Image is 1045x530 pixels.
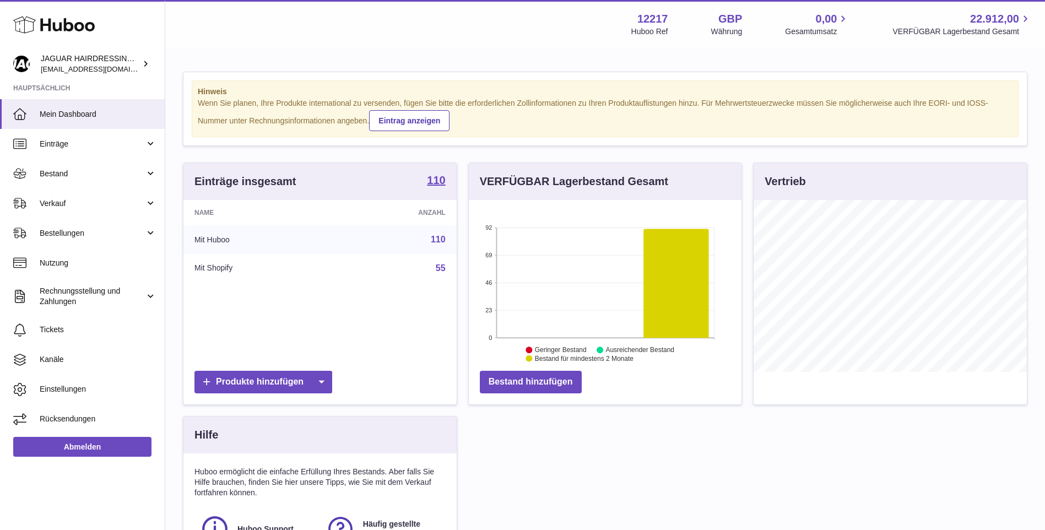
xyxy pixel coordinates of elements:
[427,175,445,188] a: 110
[40,258,156,268] span: Nutzung
[198,98,1012,131] div: Wenn Sie planen, Ihre Produkte international zu versenden, fügen Sie bitte die erforderlichen Zol...
[785,12,849,37] a: 0,00 Gesamtumsatz
[41,64,162,73] span: [EMAIL_ADDRESS][DOMAIN_NAME]
[40,286,145,307] span: Rechnungsstellung und Zahlungen
[40,109,156,120] span: Mein Dashboard
[485,307,492,313] text: 23
[369,110,450,131] a: Eintrag anzeigen
[489,334,492,341] text: 0
[480,371,582,393] a: Bestand hinzufügen
[183,254,334,283] td: Mit Shopify
[970,12,1019,26] span: 22.912,00
[194,467,446,498] p: Huboo ermöglicht die einfache Erfüllung Ihres Bestands. Aber falls Sie Hilfe brauchen, finden Sie...
[485,279,492,286] text: 46
[605,346,674,354] text: Ausreichender Bestand
[785,26,849,37] span: Gesamtumsatz
[765,174,805,189] h3: Vertrieb
[485,252,492,258] text: 69
[40,139,145,149] span: Einträge
[485,224,492,231] text: 92
[40,325,156,335] span: Tickets
[40,228,145,239] span: Bestellungen
[183,225,334,254] td: Mit Huboo
[892,26,1032,37] span: VERFÜGBAR Lagerbestand Gesamt
[334,200,457,225] th: Anzahl
[892,12,1032,37] a: 22.912,00 VERFÜGBAR Lagerbestand Gesamt
[41,53,140,74] div: JAGUAR HAIRDRESSING SUPPLIES
[194,174,296,189] h3: Einträge insgesamt
[431,235,446,244] a: 110
[40,198,145,209] span: Verkauf
[637,12,668,26] strong: 12217
[480,174,668,189] h3: VERFÜGBAR Lagerbestand Gesamt
[40,354,156,365] span: Kanäle
[816,12,837,26] span: 0,00
[535,346,587,354] text: Geringer Bestand
[198,86,1012,97] strong: Hinweis
[436,263,446,273] a: 55
[718,12,742,26] strong: GBP
[183,200,334,225] th: Name
[13,56,30,72] img: Jaguar-UK@ust-germany.com
[427,175,445,186] strong: 110
[13,437,151,457] a: Abmelden
[40,169,145,179] span: Bestand
[711,26,743,37] div: Währung
[40,414,156,424] span: Rücksendungen
[631,26,668,37] div: Huboo Ref
[194,371,332,393] a: Produkte hinzufügen
[40,384,156,394] span: Einstellungen
[535,355,634,363] text: Bestand für mindestens 2 Monate
[194,428,218,442] h3: Hilfe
